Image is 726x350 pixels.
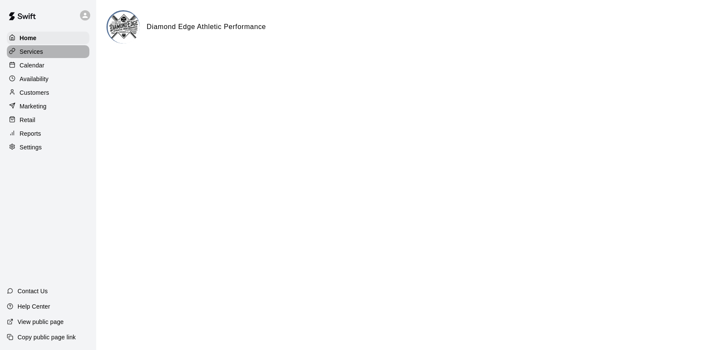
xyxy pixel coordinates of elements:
[18,333,76,341] p: Copy public page link
[7,141,89,154] a: Settings
[7,114,89,126] a: Retail
[7,86,89,99] a: Customers
[7,127,89,140] a: Reports
[7,59,89,72] a: Calendar
[7,73,89,85] a: Availability
[108,12,140,44] img: Diamond Edge Athletic Performance logo
[20,61,44,70] p: Calendar
[20,116,35,124] p: Retail
[20,75,49,83] p: Availability
[18,318,64,326] p: View public page
[20,143,42,152] p: Settings
[20,88,49,97] p: Customers
[7,32,89,44] a: Home
[20,47,43,56] p: Services
[7,100,89,113] a: Marketing
[18,302,50,311] p: Help Center
[20,34,37,42] p: Home
[18,287,48,295] p: Contact Us
[147,21,266,32] h6: Diamond Edge Athletic Performance
[20,129,41,138] p: Reports
[20,102,47,111] p: Marketing
[7,45,89,58] a: Services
